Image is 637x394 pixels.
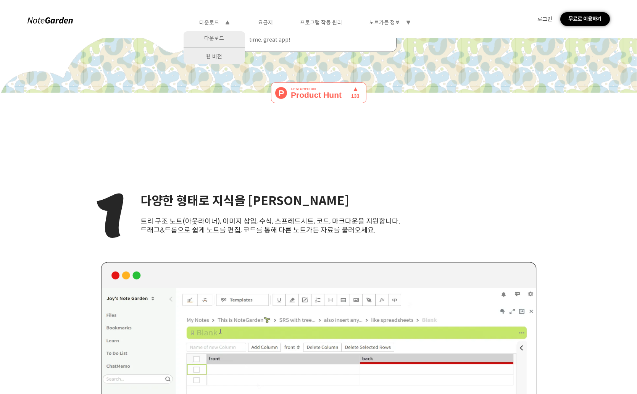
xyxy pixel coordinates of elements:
div: 트리 구조 노트(아웃라이너), 이미지 삽입, 수식, 스프레드시트, 코드, 마크다운을 지원합니다. [140,217,400,226]
img: Note Garden - The Best Note Tool for Learners Obsessed with Knowledge | Product Hunt [271,82,366,103]
div: 무료로 이용하기 [560,12,610,26]
div: 드래그&드롭으로 쉽게 노트를 편집, 코드를 통해 다른 노트가든 자료를 불러오세요. [140,226,400,235]
div: 노트가든 정보 [369,19,400,26]
div: 로그인 [537,16,552,23]
div: 요금제 [258,19,273,26]
div: 다양한 형태로 지식을 [PERSON_NAME] [140,193,400,209]
div: 다운로드 [199,19,219,26]
div: 1 [94,174,129,254]
div: 웹 버전 [184,50,245,64]
div: 프로그램 작동 원리 [300,19,342,26]
div: 다운로드 [184,31,245,45]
